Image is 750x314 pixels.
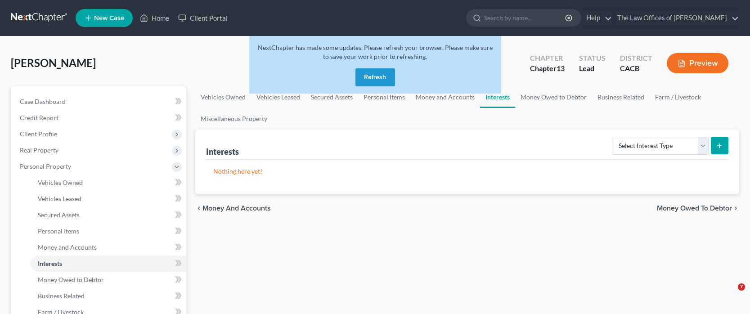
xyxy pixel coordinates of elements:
[31,256,186,272] a: Interests
[206,146,239,157] div: Interests
[20,162,71,170] span: Personal Property
[135,10,174,26] a: Home
[620,63,652,74] div: CACB
[195,86,251,108] a: Vehicles Owned
[579,63,606,74] div: Lead
[530,63,565,74] div: Chapter
[13,110,186,126] a: Credit Report
[31,239,186,256] a: Money and Accounts
[38,227,79,235] span: Personal Items
[530,53,565,63] div: Chapter
[31,272,186,288] a: Money Owed to Debtor
[657,205,739,212] button: Money Owed to Debtor chevron_right
[258,44,493,60] span: NextChapter has made some updates. Please refresh your browser. Please make sure to save your wor...
[20,130,57,138] span: Client Profile
[94,15,124,22] span: New Case
[20,146,58,154] span: Real Property
[484,9,566,26] input: Search by name...
[31,191,186,207] a: Vehicles Leased
[38,195,81,202] span: Vehicles Leased
[213,167,721,176] p: Nothing here yet!
[31,207,186,223] a: Secured Assets
[557,64,565,72] span: 13
[195,108,273,130] a: Miscellaneous Property
[38,179,83,186] span: Vehicles Owned
[613,10,739,26] a: The Law Offices of [PERSON_NAME]
[174,10,232,26] a: Client Portal
[738,283,745,291] span: 7
[20,98,66,105] span: Case Dashboard
[38,211,80,219] span: Secured Assets
[620,53,652,63] div: District
[582,10,612,26] a: Help
[719,283,741,305] iframe: Intercom live chat
[579,53,606,63] div: Status
[38,243,97,251] span: Money and Accounts
[11,56,96,69] span: [PERSON_NAME]
[195,205,271,212] button: chevron_left Money and Accounts
[31,175,186,191] a: Vehicles Owned
[38,260,62,267] span: Interests
[31,288,186,304] a: Business Related
[732,205,739,212] i: chevron_right
[515,86,592,108] a: Money Owed to Debtor
[657,205,732,212] span: Money Owed to Debtor
[667,53,728,73] button: Preview
[31,223,186,239] a: Personal Items
[38,276,104,283] span: Money Owed to Debtor
[355,68,395,86] button: Refresh
[38,292,85,300] span: Business Related
[592,86,650,108] a: Business Related
[650,86,706,108] a: Farm / Livestock
[195,205,202,212] i: chevron_left
[13,94,186,110] a: Case Dashboard
[202,205,271,212] span: Money and Accounts
[20,114,58,121] span: Credit Report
